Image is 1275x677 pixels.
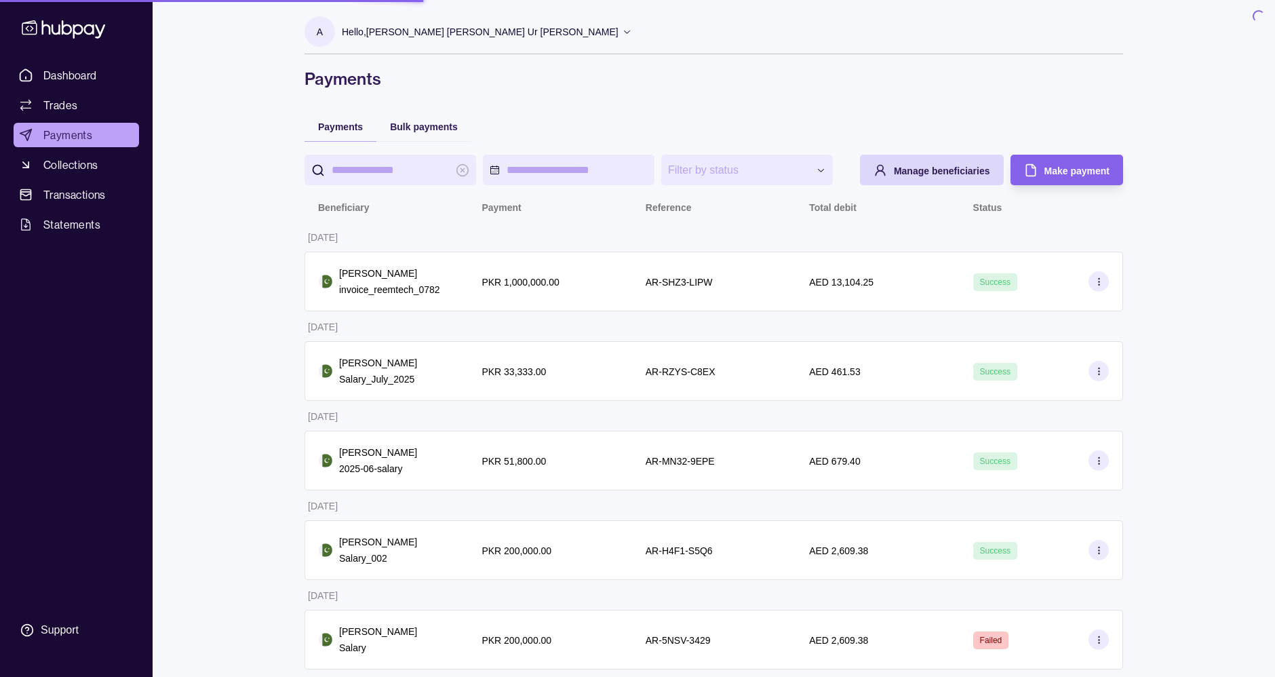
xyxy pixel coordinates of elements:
[308,411,338,422] p: [DATE]
[14,93,139,117] a: Trades
[339,551,417,566] p: Salary_002
[339,624,417,639] p: [PERSON_NAME]
[319,364,332,378] img: pk
[482,456,546,467] p: PKR 51,800.00
[41,623,79,638] div: Support
[319,275,332,288] img: pk
[980,546,1011,556] span: Success
[646,635,711,646] p: AR-5NSV-3429
[339,535,417,549] p: [PERSON_NAME]
[973,202,1002,213] p: Status
[43,187,106,203] span: Transactions
[646,202,692,213] p: Reference
[809,545,868,556] p: AED 2,609.38
[14,123,139,147] a: Payments
[339,461,417,476] p: 2025-06-salary
[342,24,619,39] p: Hello, [PERSON_NAME] [PERSON_NAME] Ur [PERSON_NAME]
[43,216,100,233] span: Statements
[339,372,417,387] p: Salary_July_2025
[1044,166,1110,176] span: Make payment
[482,366,546,377] p: PKR 33,333.00
[308,322,338,332] p: [DATE]
[43,67,97,83] span: Dashboard
[646,456,715,467] p: AR-MN32-9EPE
[809,202,857,213] p: Total debit
[317,24,323,39] p: A
[43,157,98,173] span: Collections
[980,277,1011,287] span: Success
[980,367,1011,376] span: Success
[809,635,868,646] p: AED 2,609.38
[390,121,458,132] span: Bulk payments
[1011,155,1123,185] button: Make payment
[482,202,521,213] p: Payment
[482,635,551,646] p: PKR 200,000.00
[482,277,559,288] p: PKR 1,000,000.00
[308,501,338,511] p: [DATE]
[339,266,440,281] p: [PERSON_NAME]
[318,202,369,213] p: Beneficiary
[646,545,713,556] p: AR-H4F1-S5Q6
[332,155,449,185] input: search
[339,640,417,655] p: Salary
[482,545,551,556] p: PKR 200,000.00
[339,282,440,297] p: invoice_reemtech_0782
[14,182,139,207] a: Transactions
[14,63,139,88] a: Dashboard
[809,456,861,467] p: AED 679.40
[305,68,1123,90] h1: Payments
[646,366,715,377] p: AR-RZYS-C8EX
[339,445,417,460] p: [PERSON_NAME]
[318,121,363,132] span: Payments
[980,636,1002,645] span: Failed
[14,212,139,237] a: Statements
[860,155,1004,185] button: Manage beneficiaries
[339,355,417,370] p: [PERSON_NAME]
[646,277,713,288] p: AR-SHZ3-LIPW
[319,543,332,557] img: pk
[43,127,92,143] span: Payments
[894,166,990,176] span: Manage beneficiaries
[308,232,338,243] p: [DATE]
[308,590,338,601] p: [DATE]
[809,366,861,377] p: AED 461.53
[43,97,77,113] span: Trades
[809,277,874,288] p: AED 13,104.25
[319,454,332,467] img: pk
[14,616,139,644] a: Support
[980,457,1011,466] span: Success
[319,633,332,646] img: pk
[14,153,139,177] a: Collections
